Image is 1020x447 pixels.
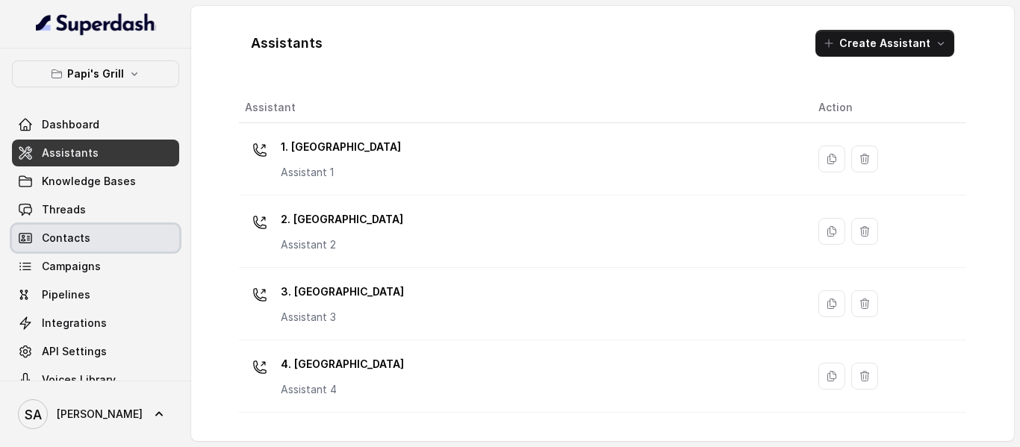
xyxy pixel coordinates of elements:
span: Contacts [42,231,90,246]
a: Dashboard [12,111,179,138]
span: Threads [42,202,86,217]
span: Knowledge Bases [42,174,136,189]
button: Create Assistant [815,30,954,57]
span: API Settings [42,344,107,359]
span: [PERSON_NAME] [57,407,143,422]
p: Assistant 4 [281,382,404,397]
a: [PERSON_NAME] [12,393,179,435]
span: Integrations [42,316,107,331]
h1: Assistants [251,31,323,55]
p: Assistant 2 [281,237,403,252]
span: Assistants [42,146,99,160]
a: Knowledge Bases [12,168,179,195]
span: Campaigns [42,259,101,274]
span: Pipelines [42,287,90,302]
a: Voices Library [12,366,179,393]
button: Papi's Grill [12,60,179,87]
a: Campaigns [12,253,179,280]
a: Integrations [12,310,179,337]
p: Assistant 1 [281,165,401,180]
a: Pipelines [12,281,179,308]
a: Threads [12,196,179,223]
p: Assistant 3 [281,310,404,325]
span: Dashboard [42,117,99,132]
p: 1. [GEOGRAPHIC_DATA] [281,135,401,159]
th: Assistant [239,93,806,123]
a: Assistants [12,140,179,166]
th: Action [806,93,966,123]
text: SA [25,407,42,422]
p: 4. [GEOGRAPHIC_DATA] [281,352,404,376]
a: Contacts [12,225,179,251]
p: 2. [GEOGRAPHIC_DATA] [281,207,403,231]
img: light.svg [36,12,156,36]
p: Papi's Grill [67,65,124,83]
p: 3. [GEOGRAPHIC_DATA] [281,280,404,304]
a: API Settings [12,338,179,365]
span: Voices Library [42,372,116,387]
